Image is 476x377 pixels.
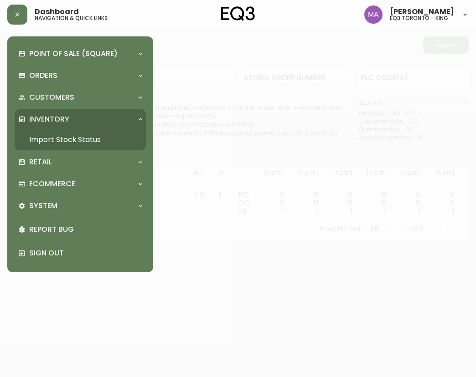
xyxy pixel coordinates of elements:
p: Sign Out [29,248,142,258]
span: [PERSON_NAME] [390,8,454,15]
div: Customers [15,87,146,107]
h5: eq3 toronto - king [390,15,448,21]
span: Dashboard [35,8,79,15]
div: Report Bug [15,218,146,241]
p: Report Bug [29,224,142,234]
p: Orders [29,71,57,81]
p: Point of Sale (Square) [29,49,118,59]
div: Orders [15,66,146,86]
p: Inventory [29,114,69,124]
div: Sign Out [15,241,146,265]
p: Customers [29,92,74,102]
div: Retail [15,152,146,172]
div: Ecommerce [15,174,146,194]
p: Ecommerce [29,179,75,189]
h5: navigation & quick links [35,15,108,21]
div: Inventory [15,109,146,129]
img: logo [221,6,255,21]
p: System [29,201,57,211]
div: Point of Sale (Square) [15,44,146,64]
a: Import Stock Status [15,129,146,150]
div: System [15,196,146,216]
img: 4f0989f25cbf85e7eb2537583095d61e [364,5,383,24]
p: Retail [29,157,52,167]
